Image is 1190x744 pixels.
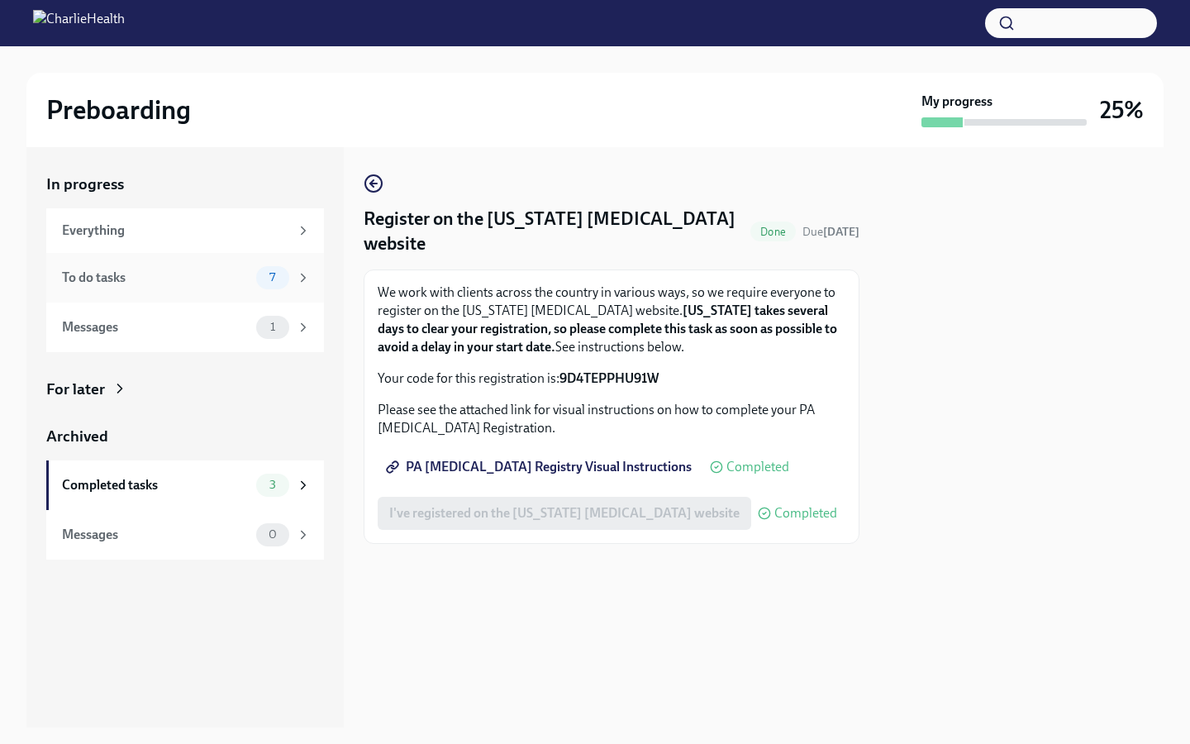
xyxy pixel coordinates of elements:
[378,401,845,437] p: Please see the attached link for visual instructions on how to complete your PA [MEDICAL_DATA] Re...
[774,507,837,520] span: Completed
[259,528,287,541] span: 0
[378,284,845,356] p: We work with clients across the country in various ways, so we require everyone to register on th...
[921,93,992,111] strong: My progress
[364,207,744,256] h4: Register on the [US_STATE] [MEDICAL_DATA] website
[802,224,859,240] span: September 18th, 2025 08:00
[62,222,289,240] div: Everything
[62,476,250,494] div: Completed tasks
[1100,95,1144,125] h3: 25%
[378,370,845,388] p: Your code for this registration is:
[46,379,105,400] div: For later
[62,526,250,544] div: Messages
[559,370,659,386] strong: 9D4TEPPHU91W
[260,321,285,333] span: 1
[823,225,859,239] strong: [DATE]
[46,253,324,303] a: To do tasks7
[46,174,324,195] a: In progress
[46,303,324,352] a: Messages1
[62,318,250,336] div: Messages
[378,451,703,484] a: PA [MEDICAL_DATA] Registry Visual Instructions
[259,271,285,284] span: 7
[378,303,837,355] strong: [US_STATE] takes several days to clear your registration, so please complete this task as soon as...
[389,459,692,475] span: PA [MEDICAL_DATA] Registry Visual Instructions
[46,93,191,126] h2: Preboarding
[33,10,125,36] img: CharlieHealth
[46,510,324,560] a: Messages0
[46,460,324,510] a: Completed tasks3
[62,269,250,287] div: To do tasks
[802,225,859,239] span: Due
[259,479,286,491] span: 3
[46,426,324,447] a: Archived
[46,208,324,253] a: Everything
[750,226,796,238] span: Done
[726,460,789,474] span: Completed
[46,379,324,400] a: For later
